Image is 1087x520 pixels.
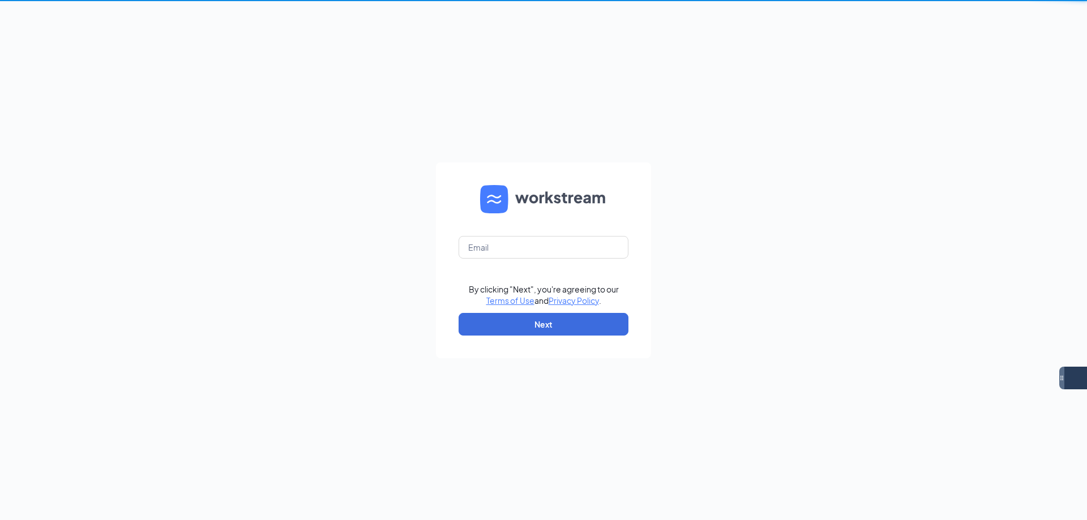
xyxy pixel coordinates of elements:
[459,236,628,259] input: Email
[480,185,607,213] img: WS logo and Workstream text
[469,283,619,306] div: By clicking "Next", you're agreeing to our and .
[486,295,534,306] a: Terms of Use
[459,313,628,336] button: Next
[549,295,599,306] a: Privacy Policy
